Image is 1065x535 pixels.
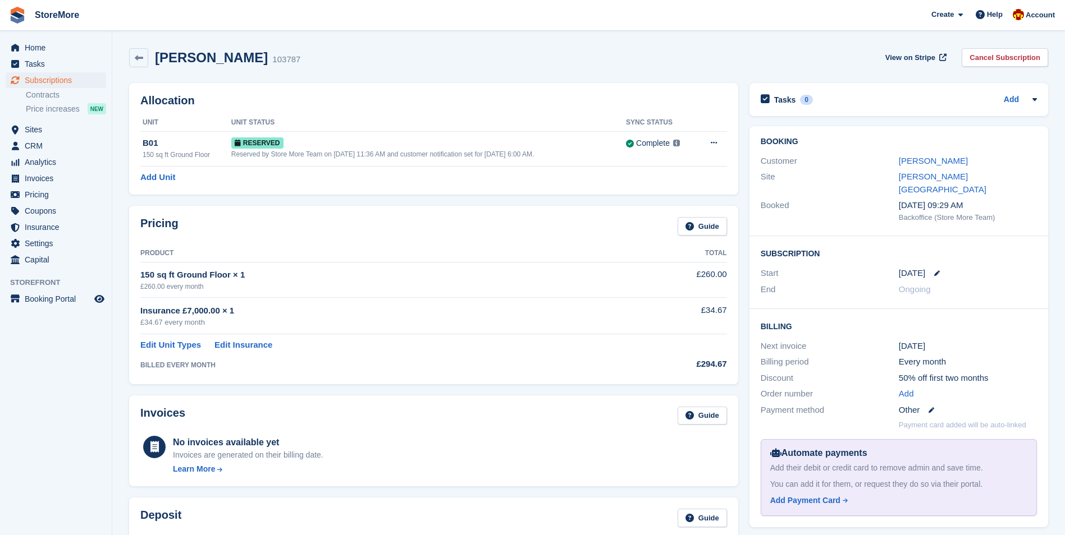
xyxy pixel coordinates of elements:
[93,292,106,306] a: Preview store
[25,236,92,251] span: Settings
[25,138,92,154] span: CRM
[6,291,106,307] a: menu
[30,6,84,24] a: StoreMore
[25,219,92,235] span: Insurance
[899,212,1037,223] div: Backoffice (Store More Team)
[617,245,727,262] th: Total
[6,138,106,154] a: menu
[25,154,92,170] span: Analytics
[231,114,626,132] th: Unit Status
[770,495,1023,506] a: Add Payment Card
[885,52,935,63] span: View on Stripe
[761,372,899,385] div: Discount
[761,137,1037,146] h2: Booking
[761,404,899,417] div: Payment method
[761,155,899,168] div: Customer
[899,172,986,194] a: [PERSON_NAME][GEOGRAPHIC_DATA]
[26,90,106,100] a: Contracts
[173,436,323,449] div: No invoices available yet
[25,40,92,56] span: Home
[6,203,106,219] a: menu
[899,356,1037,368] div: Every month
[26,104,80,114] span: Price increases
[140,509,181,527] h2: Deposit
[673,140,680,146] img: icon-info-grey-7440780725fd019a000dd9b08b2336e03edf1995a4989e88bcd33f0948082b44.svg
[962,48,1048,67] a: Cancel Subscription
[678,509,727,527] a: Guide
[617,298,727,334] td: £34.67
[25,122,92,137] span: Sites
[25,170,92,186] span: Invoices
[140,305,617,317] div: Insurance £7,000.00 × 1
[214,339,272,352] a: Edit Insurance
[10,277,112,288] span: Storefront
[6,40,106,56] a: menu
[761,340,899,353] div: Next invoice
[6,170,106,186] a: menu
[899,372,1037,385] div: 50% off first two months
[143,137,231,150] div: B01
[140,282,617,292] div: £260.00 every month
[761,283,899,296] div: End
[140,269,617,282] div: 150 sq ft Ground Floor × 1
[987,9,1003,20] span: Help
[770,446,1027,460] div: Automate payments
[140,171,175,184] a: Add Unit
[140,114,231,132] th: Unit
[140,339,201,352] a: Edit Unit Types
[774,95,796,105] h2: Tasks
[140,245,617,262] th: Product
[155,50,268,65] h2: [PERSON_NAME]
[678,407,727,425] a: Guide
[140,94,727,107] h2: Allocation
[88,103,106,114] div: NEW
[761,356,899,368] div: Billing period
[617,358,727,371] div: £294.67
[770,478,1027,490] div: You can add it for them, or request they do so via their portal.
[6,236,106,251] a: menu
[761,199,899,223] div: Booked
[25,56,92,72] span: Tasks
[761,170,899,196] div: Site
[231,137,284,149] span: Reserved
[173,463,323,475] a: Learn More
[1026,10,1055,21] span: Account
[636,137,670,149] div: Complete
[761,267,899,280] div: Start
[678,217,727,236] a: Guide
[6,187,106,202] a: menu
[899,388,914,400] a: Add
[6,219,106,235] a: menu
[25,291,92,307] span: Booking Portal
[899,404,1037,417] div: Other
[899,156,968,165] a: [PERSON_NAME]
[6,72,106,88] a: menu
[800,95,813,105] div: 0
[6,56,106,72] a: menu
[25,187,92,202] span: Pricing
[899,284,931,294] span: Ongoing
[9,7,26,24] img: stora-icon-8386f47178a22dfd0bd8f6a31ec36ba5ce8667c1dd55bd0f319d3a0aa187defe.svg
[899,419,1026,431] p: Payment card added will be auto-linked
[899,199,1037,212] div: [DATE] 09:29 AM
[272,53,300,66] div: 103787
[761,388,899,400] div: Order number
[231,149,626,159] div: Reserved by Store More Team on [DATE] 11:36 AM and customer notification set for [DATE] 6:00 AM.
[761,320,1037,331] h2: Billing
[1013,9,1024,20] img: Store More Team
[931,9,954,20] span: Create
[140,407,185,425] h2: Invoices
[140,360,617,370] div: BILLED EVERY MONTH
[6,154,106,170] a: menu
[626,114,696,132] th: Sync Status
[26,103,106,115] a: Price increases NEW
[770,462,1027,474] div: Add their debit or credit card to remove admin and save time.
[25,252,92,267] span: Capital
[770,495,840,506] div: Add Payment Card
[6,122,106,137] a: menu
[140,217,179,236] h2: Pricing
[140,317,617,328] div: £34.67 every month
[173,463,215,475] div: Learn More
[761,247,1037,259] h2: Subscription
[25,203,92,219] span: Coupons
